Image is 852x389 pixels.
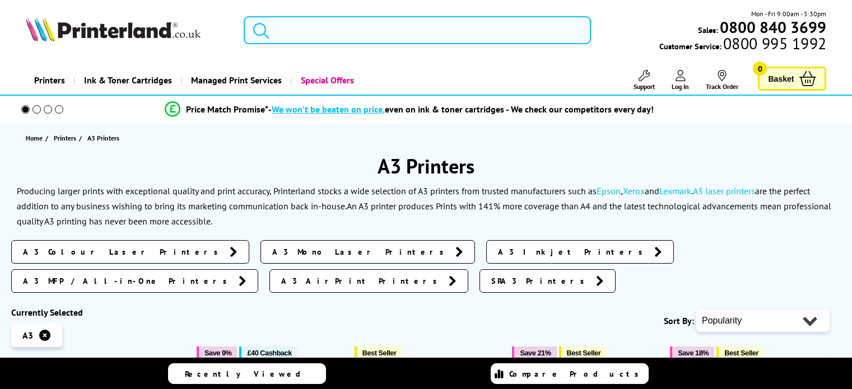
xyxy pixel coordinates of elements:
span: Support [634,82,655,91]
button: Save 18% [670,346,714,359]
div: - even on ink & toner cartridges - We check our competitors every day! [268,104,654,115]
a: A3 Colour Laser Printers [11,240,249,264]
a: Special Offers [290,66,362,95]
span: £40 Cashback [247,349,291,357]
a: A3 MFP / All-in-One Printers [11,269,258,293]
img: Printerland Logo [26,17,201,41]
a: Track Order [706,70,738,91]
span: Mon - Fri 9:00am - 5:30pm [751,8,826,19]
a: Managed Print Services [180,66,290,95]
span: Sales: [698,25,718,35]
a: A3 Mono Laser Printers [260,240,475,264]
a: A3 laser printers [693,185,755,196]
a: 0800 840 3699 [718,22,826,32]
button: Save 9% [197,346,237,359]
span: Recently Viewed [185,369,312,379]
span: A3 Colour Laser Printers [23,246,224,257]
a: Recently Viewed [168,363,326,384]
span: A3 Mono Laser Printers [272,246,450,257]
span: Ink & Toner Cartridges [84,66,172,95]
span: A3 MFP / All-in-One Printers [23,275,233,287]
b: 0800 840 3699 [720,17,826,38]
span: Save 9% [204,349,231,357]
span: A3 AirPrint Printers [281,275,443,287]
span: Compare Products [509,369,645,379]
a: Ink & Toner Cartridges [73,66,180,95]
span: Sort By: [664,315,694,326]
span: Save 18% [678,349,709,357]
span: Printers [54,132,76,144]
button: Best Seller [559,346,607,359]
a: A3 AirPrint Printers [269,269,468,293]
div: Currently Selected [11,307,185,318]
a: Compare Products [491,363,649,384]
a: SRA3 Printers [479,269,616,293]
span: Basket [768,71,794,86]
span: Best Seller [567,349,601,357]
a: Home [26,132,45,144]
span: We won’t be beaten on price, [272,104,385,115]
span: Best Seller [724,349,758,357]
span: Customer Service: [659,38,826,51]
span: 0800 995 1992 [721,38,826,49]
p: Producing larger prints with exceptional quality and print accuracy, Printerland stocks a wide se... [17,185,810,212]
span: Best Seller [362,349,397,357]
span: Price Match Promise* [186,104,268,115]
span: A3 Inkjet Printers [498,246,649,257]
a: Printerland Logo [26,17,230,44]
button: Save 21% [512,346,556,359]
a: Epson [597,185,621,196]
span: Log In [672,82,689,91]
span: A3 Printers [87,134,119,142]
button: £40 Cashback [239,346,297,359]
p: An A3 printer produces Prints with 141% more coverage than A4 and the latest technological advanc... [17,200,831,227]
a: Basket 0 [758,67,826,91]
a: Log In [672,70,689,91]
h1: A3 Printers [11,153,841,179]
span: A3 [22,330,33,341]
button: Best Seller [355,346,402,359]
span: 0 [753,62,767,76]
a: Support [634,70,655,91]
a: Lexmark [659,185,691,196]
a: A3 Inkjet Printers [486,240,674,264]
a: Xerox [623,185,645,196]
button: Best Seller [716,346,764,359]
span: SRA3 Printers [491,275,590,287]
span: Save 21% [520,349,551,357]
a: Printers [54,132,79,144]
a: Printers [26,66,73,95]
li: modal_Promise [6,100,813,119]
